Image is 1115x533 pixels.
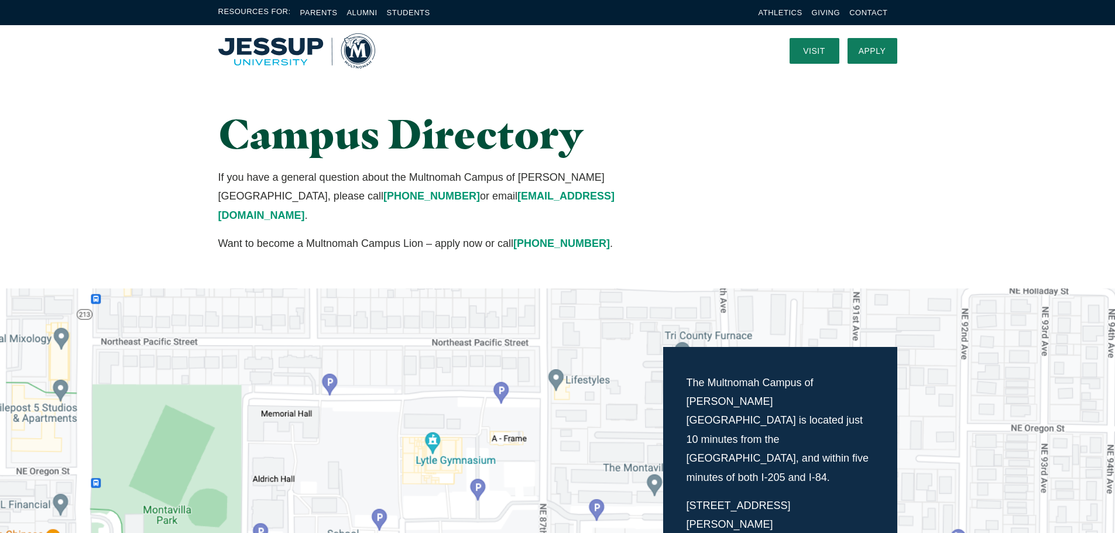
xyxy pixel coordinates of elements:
[513,238,610,249] a: [PHONE_NUMBER]
[218,190,615,221] a: [EMAIL_ADDRESS][DOMAIN_NAME]
[848,38,897,64] a: Apply
[687,373,874,487] p: The Multnomah Campus of [PERSON_NAME][GEOGRAPHIC_DATA] is located just 10 minutes from the [GEOGR...
[346,8,377,17] a: Alumni
[759,8,802,17] a: Athletics
[218,168,664,225] p: If you have a general question about the Multnomah Campus of [PERSON_NAME][GEOGRAPHIC_DATA], plea...
[218,33,375,68] a: Home
[218,111,664,156] h1: Campus Directory
[383,190,480,202] a: [PHONE_NUMBER]
[300,8,338,17] a: Parents
[218,6,291,19] span: Resources For:
[849,8,887,17] a: Contact
[812,8,840,17] a: Giving
[218,33,375,68] img: Multnomah University Logo
[218,234,664,253] p: Want to become a Multnomah Campus Lion – apply now or call .
[790,38,839,64] a: Visit
[387,8,430,17] a: Students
